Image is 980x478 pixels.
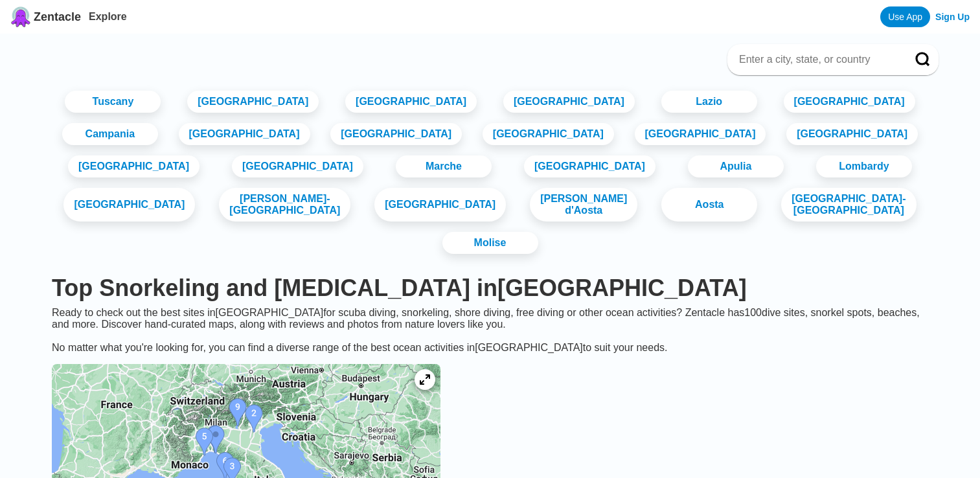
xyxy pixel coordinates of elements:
[503,91,635,113] a: [GEOGRAPHIC_DATA]
[65,91,161,113] a: Tuscany
[330,123,462,145] a: [GEOGRAPHIC_DATA]
[374,188,506,222] a: [GEOGRAPHIC_DATA]
[63,188,195,222] a: [GEOGRAPHIC_DATA]
[661,188,757,222] a: Aosta
[89,11,127,22] a: Explore
[786,123,918,145] a: [GEOGRAPHIC_DATA]
[41,307,939,354] div: Ready to check out the best sites in [GEOGRAPHIC_DATA] for scuba diving, snorkeling, shore diving...
[530,188,637,222] a: [PERSON_NAME] d'Aosta
[816,155,912,177] a: Lombardy
[483,123,614,145] a: [GEOGRAPHIC_DATA]
[62,123,158,145] a: Campania
[52,275,928,302] h1: Top Snorkeling and [MEDICAL_DATA] in [GEOGRAPHIC_DATA]
[187,91,319,113] a: [GEOGRAPHIC_DATA]
[396,155,492,177] a: Marche
[524,155,655,177] a: [GEOGRAPHIC_DATA]
[232,155,363,177] a: [GEOGRAPHIC_DATA]
[442,232,538,254] a: Molise
[661,91,757,113] a: Lazio
[880,6,930,27] a: Use App
[688,155,784,177] a: Apulia
[935,12,970,22] a: Sign Up
[219,188,350,222] a: [PERSON_NAME]-[GEOGRAPHIC_DATA]
[68,155,199,177] a: [GEOGRAPHIC_DATA]
[635,123,766,145] a: [GEOGRAPHIC_DATA]
[784,91,915,113] a: [GEOGRAPHIC_DATA]
[179,123,310,145] a: [GEOGRAPHIC_DATA]
[34,10,81,24] span: Zentacle
[781,188,916,222] a: [GEOGRAPHIC_DATA]-[GEOGRAPHIC_DATA]
[10,6,31,27] img: Zentacle logo
[738,53,897,66] input: Enter a city, state, or country
[10,6,81,27] a: Zentacle logoZentacle
[345,91,477,113] a: [GEOGRAPHIC_DATA]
